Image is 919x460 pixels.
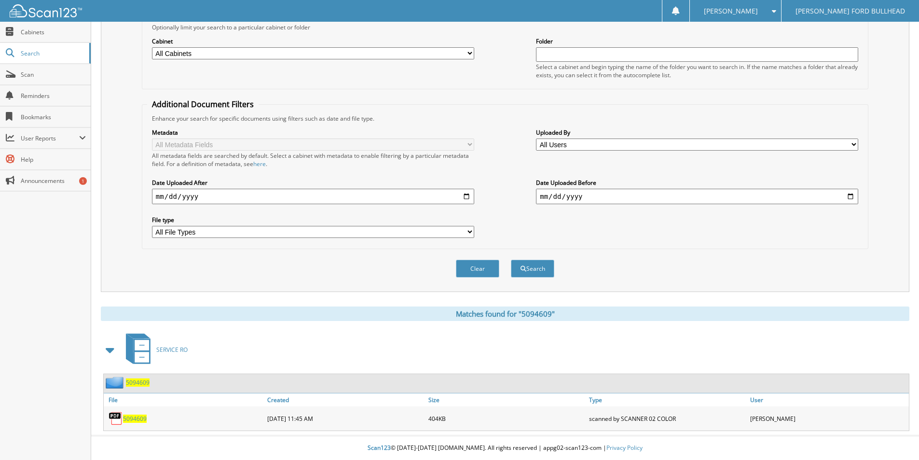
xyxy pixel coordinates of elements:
span: [PERSON_NAME] [704,8,758,14]
a: Privacy Policy [606,444,643,452]
span: Help [21,155,86,164]
div: [DATE] 11:45 AM [265,409,426,428]
span: Scan [21,70,86,79]
a: Type [587,393,748,406]
a: SERVICE RO [120,331,188,369]
a: Size [426,393,587,406]
label: Cabinet [152,37,474,45]
span: Scan123 [368,444,391,452]
span: Reminders [21,92,86,100]
label: File type [152,216,474,224]
a: 5094609 [126,378,150,387]
div: Matches found for "5094609" [101,307,909,321]
div: 1 [79,177,87,185]
div: [PERSON_NAME] [748,409,909,428]
a: User [748,393,909,406]
label: Metadata [152,128,474,137]
span: Announcements [21,177,86,185]
iframe: Chat Widget [871,414,919,460]
div: All metadata fields are searched by default. Select a cabinet with metadata to enable filtering b... [152,152,474,168]
span: [PERSON_NAME] FORD BULLHEAD [796,8,905,14]
a: File [104,393,265,406]
a: 5094609 [123,415,147,423]
input: start [152,189,474,204]
span: User Reports [21,134,79,142]
button: Search [511,260,554,278]
input: end [536,189,858,204]
a: here [253,160,266,168]
div: Optionally limit your search to a particular cabinet or folder [147,23,863,31]
div: Select a cabinet and begin typing the name of the folder you want to search in. If the name match... [536,63,858,79]
label: Date Uploaded Before [536,179,858,187]
button: Clear [456,260,499,278]
img: scan123-logo-white.svg [10,4,82,17]
div: Enhance your search for specific documents using filters such as date and file type. [147,114,863,123]
span: Search [21,49,84,57]
div: 404KB [426,409,587,428]
legend: Additional Document Filters [147,99,259,110]
div: scanned by SCANNER 02 COLOR [587,409,748,428]
span: SERVICE RO [156,346,188,354]
img: folder2.png [106,376,126,389]
label: Uploaded By [536,128,858,137]
label: Folder [536,37,858,45]
div: © [DATE]-[DATE] [DOMAIN_NAME]. All rights reserved | appg02-scan123-com | [91,436,919,460]
label: Date Uploaded After [152,179,474,187]
img: PDF.png [109,411,123,426]
span: Bookmarks [21,113,86,121]
a: Created [265,393,426,406]
span: Cabinets [21,28,86,36]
